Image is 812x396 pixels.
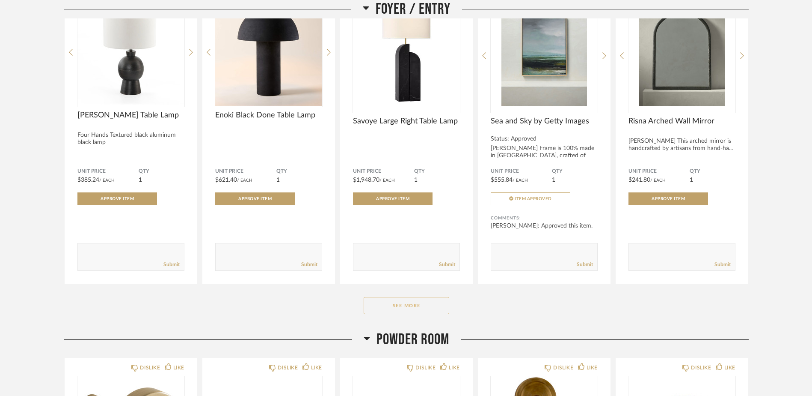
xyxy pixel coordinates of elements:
div: Status: Approved [491,135,598,143]
span: Approve Item [652,197,685,201]
span: 1 [414,177,418,183]
button: Approve Item [353,192,433,205]
button: Item Approved [491,192,570,205]
div: LIKE [173,363,184,372]
span: $621.40 [215,177,237,183]
div: LIKE [449,363,460,372]
span: Risna Arched Wall Mirror [628,117,735,126]
button: See More [364,297,449,314]
span: Approve Item [376,197,409,201]
span: Unit Price [77,168,139,175]
span: Enoki Black Done Table Lamp [215,111,322,120]
div: [PERSON_NAME] This arched mirror is handcrafted by artisans from hand-ha... [628,138,735,152]
div: [PERSON_NAME]: Approved this item. [491,222,598,230]
span: Powder Room [376,330,449,349]
span: / Each [513,178,528,183]
span: Unit Price [628,168,690,175]
a: Submit [301,261,317,268]
div: [PERSON_NAME] Frame is 100% made in [GEOGRAPHIC_DATA], crafted of wood sourced from... [491,145,598,167]
div: LIKE [587,363,598,372]
span: $1,948.70 [353,177,379,183]
a: Submit [577,261,593,268]
span: Savoye Large Right Table Lamp [353,117,460,126]
div: DISLIKE [691,363,711,372]
a: Submit [163,261,180,268]
div: DISLIKE [415,363,436,372]
span: / Each [237,178,252,183]
span: / Each [379,178,395,183]
button: Approve Item [628,192,708,205]
span: QTY [552,168,598,175]
button: Approve Item [77,192,157,205]
button: Approve Item [215,192,295,205]
span: [PERSON_NAME] Table Lamp [77,111,184,120]
div: Comments: [491,214,598,222]
span: Sea and Sky by Getty Images [491,117,598,126]
span: 1 [139,177,142,183]
span: Item Approved [515,197,552,201]
span: QTY [139,168,184,175]
span: Unit Price [491,168,552,175]
span: $385.24 [77,177,99,183]
span: 1 [690,177,693,183]
a: Submit [714,261,731,268]
div: LIKE [311,363,322,372]
div: DISLIKE [278,363,298,372]
span: / Each [650,178,666,183]
span: Unit Price [353,168,414,175]
span: Approve Item [101,197,134,201]
span: Approve Item [238,197,272,201]
span: QTY [690,168,735,175]
span: $555.84 [491,177,513,183]
span: Unit Price [215,168,276,175]
div: LIKE [724,363,735,372]
span: 1 [276,177,280,183]
span: 1 [552,177,555,183]
div: DISLIKE [140,363,160,372]
a: Submit [439,261,455,268]
div: Four Hands Textured black aluminum black lamp [77,132,184,146]
div: DISLIKE [553,363,573,372]
span: / Each [99,178,115,183]
span: $241.80 [628,177,650,183]
span: QTY [414,168,460,175]
span: QTY [276,168,322,175]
